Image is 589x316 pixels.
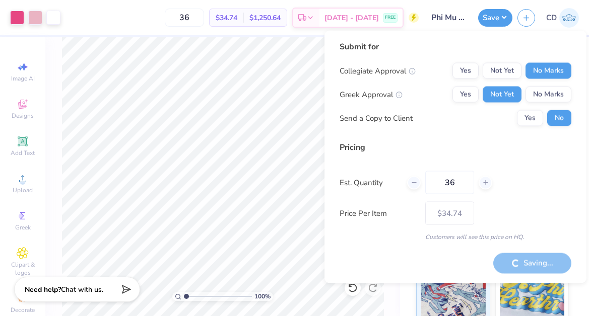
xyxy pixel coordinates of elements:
[452,63,479,79] button: Yes
[526,87,571,103] button: No Marks
[13,186,33,194] span: Upload
[424,8,473,28] input: Untitled Design
[12,112,34,120] span: Designs
[216,13,237,23] span: $34.74
[340,232,571,242] div: Customers will see this price on HQ.
[249,13,281,23] span: $1,250.64
[546,8,579,28] a: CD
[254,292,271,301] span: 100 %
[483,63,521,79] button: Not Yet
[385,14,396,21] span: FREE
[546,12,557,24] span: CD
[340,65,416,76] div: Collegiate Approval
[25,285,61,294] strong: Need help?
[11,74,35,83] span: Image AI
[5,261,40,277] span: Clipart & logos
[483,87,521,103] button: Not Yet
[340,207,418,219] label: Price Per Item
[340,112,413,124] div: Send a Copy to Client
[340,177,400,188] label: Est. Quantity
[11,306,35,314] span: Decorate
[340,41,571,53] div: Submit for
[452,87,479,103] button: Yes
[425,171,474,194] input: – –
[61,285,103,294] span: Chat with us.
[517,110,543,126] button: Yes
[340,141,571,153] div: Pricing
[559,8,579,28] img: Colby Duncan
[478,9,512,27] button: Save
[340,89,403,100] div: Greek Approval
[165,9,204,27] input: – –
[547,110,571,126] button: No
[11,149,35,157] span: Add Text
[324,13,379,23] span: [DATE] - [DATE]
[15,223,31,231] span: Greek
[526,63,571,79] button: No Marks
